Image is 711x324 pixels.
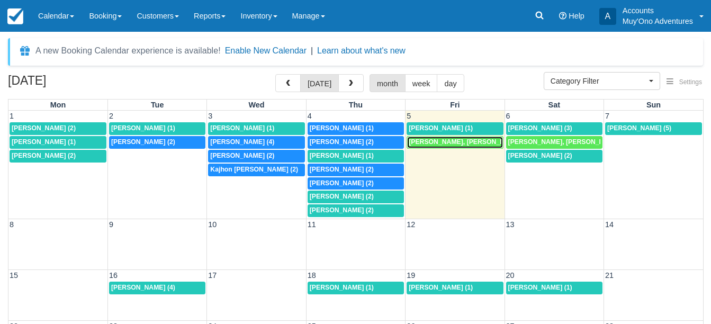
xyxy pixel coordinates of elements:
[604,271,615,280] span: 21
[437,74,464,92] button: day
[505,112,511,120] span: 6
[7,8,23,24] img: checkfront-main-nav-mini-logo.png
[308,204,404,217] a: [PERSON_NAME] (2)
[248,101,264,109] span: Wed
[506,150,602,163] a: [PERSON_NAME] (2)
[506,136,602,149] a: [PERSON_NAME], [PERSON_NAME] (2)
[506,122,602,135] a: [PERSON_NAME] (3)
[210,152,274,159] span: [PERSON_NAME] (2)
[207,112,213,120] span: 3
[310,193,374,200] span: [PERSON_NAME] (2)
[646,101,661,109] span: Sun
[508,124,572,132] span: [PERSON_NAME] (3)
[559,12,566,20] i: Help
[10,122,106,135] a: [PERSON_NAME] (2)
[12,138,76,146] span: [PERSON_NAME] (1)
[599,8,616,25] div: A
[109,136,205,149] a: [PERSON_NAME] (2)
[407,122,503,135] a: [PERSON_NAME] (1)
[111,284,175,291] span: [PERSON_NAME] (4)
[370,74,406,92] button: month
[505,220,516,229] span: 13
[310,152,374,159] span: [PERSON_NAME] (1)
[208,122,304,135] a: [PERSON_NAME] (1)
[108,271,119,280] span: 16
[208,164,304,176] a: Kajhon [PERSON_NAME] (2)
[308,191,404,203] a: [PERSON_NAME] (2)
[607,124,671,132] span: [PERSON_NAME] (5)
[406,220,416,229] span: 12
[12,124,76,132] span: [PERSON_NAME] (2)
[308,136,404,149] a: [PERSON_NAME] (2)
[409,138,530,146] span: [PERSON_NAME], [PERSON_NAME] (2)
[623,5,693,16] p: Accounts
[660,75,708,90] button: Settings
[409,124,473,132] span: [PERSON_NAME] (1)
[8,112,15,120] span: 1
[8,220,15,229] span: 8
[10,136,106,149] a: [PERSON_NAME] (1)
[310,179,374,187] span: [PERSON_NAME] (2)
[505,271,516,280] span: 20
[405,74,438,92] button: week
[35,44,221,57] div: A new Booking Calendar experience is available!
[508,284,572,291] span: [PERSON_NAME] (1)
[207,271,218,280] span: 17
[210,166,298,173] span: Kajhon [PERSON_NAME] (2)
[551,76,646,86] span: Category Filter
[307,271,317,280] span: 18
[605,122,702,135] a: [PERSON_NAME] (5)
[208,150,304,163] a: [PERSON_NAME] (2)
[208,136,304,149] a: [PERSON_NAME] (4)
[508,138,630,146] span: [PERSON_NAME], [PERSON_NAME] (2)
[311,46,313,55] span: |
[210,138,274,146] span: [PERSON_NAME] (4)
[409,284,473,291] span: [PERSON_NAME] (1)
[604,112,610,120] span: 7
[310,284,374,291] span: [PERSON_NAME] (1)
[310,138,374,146] span: [PERSON_NAME] (2)
[310,166,374,173] span: [PERSON_NAME] (2)
[151,101,164,109] span: Tue
[108,220,114,229] span: 9
[548,101,560,109] span: Sat
[108,112,114,120] span: 2
[12,152,76,159] span: [PERSON_NAME] (2)
[50,101,66,109] span: Mon
[569,12,584,20] span: Help
[307,220,317,229] span: 11
[308,177,404,190] a: [PERSON_NAME] (2)
[407,282,503,294] a: [PERSON_NAME] (1)
[310,124,374,132] span: [PERSON_NAME] (1)
[109,282,205,294] a: [PERSON_NAME] (4)
[310,206,374,214] span: [PERSON_NAME] (2)
[604,220,615,229] span: 14
[508,152,572,159] span: [PERSON_NAME] (2)
[111,138,175,146] span: [PERSON_NAME] (2)
[308,282,404,294] a: [PERSON_NAME] (1)
[406,112,412,120] span: 5
[407,136,503,149] a: [PERSON_NAME], [PERSON_NAME] (2)
[10,150,106,163] a: [PERSON_NAME] (2)
[544,72,660,90] button: Category Filter
[308,164,404,176] a: [PERSON_NAME] (2)
[8,74,142,94] h2: [DATE]
[308,122,404,135] a: [PERSON_NAME] (1)
[8,271,19,280] span: 15
[623,16,693,26] p: Muy'Ono Adventures
[349,101,363,109] span: Thu
[406,271,416,280] span: 19
[225,46,307,56] button: Enable New Calendar
[210,124,274,132] span: [PERSON_NAME] (1)
[111,124,175,132] span: [PERSON_NAME] (1)
[679,78,702,86] span: Settings
[450,101,460,109] span: Fri
[307,112,313,120] span: 4
[308,150,404,163] a: [PERSON_NAME] (1)
[506,282,602,294] a: [PERSON_NAME] (1)
[109,122,205,135] a: [PERSON_NAME] (1)
[317,46,406,55] a: Learn about what's new
[207,220,218,229] span: 10
[300,74,339,92] button: [DATE]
